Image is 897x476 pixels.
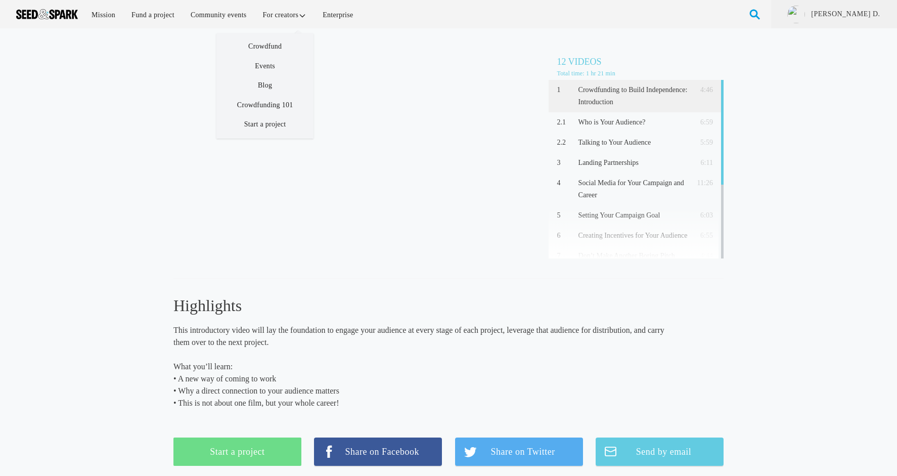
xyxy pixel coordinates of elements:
[692,230,712,242] p: 6:55
[237,113,293,135] a: Start a project
[811,9,881,19] a: [PERSON_NAME] D.
[557,157,574,169] p: 3
[692,209,712,222] p: 6:03
[578,116,688,128] p: Who is Your Audience?
[16,9,78,19] img: Seed amp; Spark
[184,4,254,26] a: Community events
[316,4,360,26] a: Enterprise
[557,84,574,96] p: 1
[124,4,182,26] a: Fund a project
[173,438,301,466] a: Start a project
[314,438,442,466] a: Share on Facebook
[787,6,805,23] img: ACg8ocI5To8cHSjWWsI09rXIRku4dp5Ek23yOAp9NvMPCPhs4Q2xVg=s96-c
[578,84,688,108] p: Crowdfunding to Build Independence: Introduction
[173,324,668,349] p: This introductory video will lay the foundation to engage your audience at every stage of each pr...
[596,438,724,466] a: Send by email
[578,157,688,169] p: Landing Partnerships
[692,137,712,149] p: 5:59
[557,137,574,149] p: 2.2
[173,361,668,409] p: • A new way of coming to work • Why a direct connection to your audience matters • This is not ab...
[692,116,712,128] p: 6:59
[455,438,583,466] a: Share on Twitter
[256,4,314,26] a: For creators
[557,209,574,222] p: 5
[557,250,574,262] p: 7
[692,250,712,262] p: 4:44
[578,209,688,222] p: Setting Your Campaign Goal
[173,362,233,371] span: What you’ll learn:
[692,177,712,189] p: 11:26
[557,116,574,128] p: 2.1
[557,69,724,78] p: Total time: 1 hr 21 min
[251,74,279,96] a: Blog
[557,177,574,189] p: 4
[578,250,688,274] p: Don’t Make Another Boring Pitch Video.
[557,230,574,242] p: 6
[241,35,289,57] a: Crowdfund
[84,4,122,26] a: Mission
[173,295,668,316] h3: Highlights
[230,94,300,116] a: Crowdfunding 101
[692,84,712,96] p: 4:46
[578,137,688,149] p: Talking to Your Audience
[578,177,688,201] p: Social Media for Your Campaign and Career
[557,55,724,69] h5: 12 Videos
[578,230,688,242] p: Creating Incentives for Your Audience
[248,55,282,77] a: Events
[692,157,712,169] p: 6:11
